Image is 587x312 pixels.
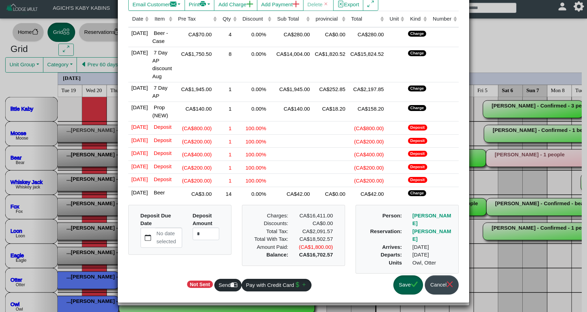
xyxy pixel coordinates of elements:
[349,104,384,113] div: CA$158.20
[301,281,307,288] svg: plus
[249,235,294,243] div: Total With Tax:
[221,136,237,146] div: 1
[413,213,451,226] a: [PERSON_NAME]
[337,1,344,7] svg: file excel
[240,84,271,94] div: 0.00%
[130,188,148,195] span: [DATE]
[407,259,457,267] div: Owl, Otter
[155,228,182,247] label: No date selected
[152,83,167,99] span: 7 Day AP
[382,213,402,218] b: Person:
[425,275,459,295] button: Cancelx
[293,235,338,243] div: CA$18,502.57
[130,103,148,110] span: [DATE]
[277,15,305,23] div: Sub Total
[176,123,217,133] div: (CA$800.00)
[231,281,237,288] svg: mailbox2
[240,104,271,113] div: 0.00%
[275,49,310,58] div: CA$14,004.00
[130,83,148,91] span: [DATE]
[187,281,213,288] span: Not Sent
[349,189,384,198] div: CA$42.00
[240,136,271,146] div: 100.00%
[249,212,294,220] div: Charges:
[240,189,271,198] div: 0.00%
[152,162,172,169] span: Deposit
[221,84,237,94] div: 1
[170,1,177,7] svg: envelope fill
[246,1,253,7] svg: plus lg
[351,15,378,23] div: Total
[176,189,217,198] div: CA$3.00
[130,162,148,169] span: [DATE]
[275,29,310,39] div: CA$280.00
[240,123,271,133] div: 100.00%
[294,281,301,288] svg: currency dollar
[381,252,402,258] b: Departs:
[223,15,231,23] div: Qty
[152,188,165,195] span: Beer
[240,149,271,159] div: 100.00%
[240,49,271,58] div: 0.00%
[152,149,172,156] span: Deposit
[349,123,384,133] div: (CA$800.00)
[349,49,384,58] div: CA$15,824.52
[249,228,294,236] div: Total Tax:
[393,275,423,295] button: Savecheck
[176,149,217,159] div: (CA$400.00)
[221,176,237,185] div: 1
[221,149,237,159] div: 1
[275,189,310,198] div: CA$42.00
[130,136,148,143] span: [DATE]
[275,84,310,94] div: CA$1,945.00
[242,15,266,23] div: Discount
[178,15,211,23] div: Pre Tax
[152,175,172,182] span: Deposit
[313,49,345,58] div: CA$1,820.52
[313,104,345,113] div: CA$18.20
[349,29,384,39] div: CA$280.00
[446,281,453,288] svg: x
[176,29,217,39] div: CA$70.00
[141,213,171,226] b: Deposit Due Date
[145,235,151,241] svg: calendar
[275,104,310,113] div: CA$140.00
[152,122,172,130] span: Deposit
[221,189,237,198] div: 14
[313,189,345,198] div: CA$0.00
[152,103,168,118] span: Prop (NEW)
[299,252,333,258] b: CA$16,702.57
[316,15,340,23] div: provincial
[370,228,402,234] b: Reservation:
[313,29,345,39] div: CA$0.00
[152,29,168,44] span: Beer - Case
[411,281,417,288] svg: check
[349,163,384,172] div: (CA$200.00)
[152,48,172,79] span: 7 Day AP discount Aug
[349,176,384,185] div: (CA$200.00)
[130,175,148,182] span: [DATE]
[130,149,148,156] span: [DATE]
[407,243,457,251] div: [DATE]
[433,15,451,23] div: Number
[193,213,213,226] b: Deposit Amount
[313,84,345,94] div: CA$252.85
[266,252,288,258] b: Balance:
[240,163,271,172] div: 100.00%
[200,1,206,7] svg: printer fill
[242,279,312,291] button: Pay with Credit Cardcurrency dollarplus
[130,122,148,130] span: [DATE]
[221,104,237,113] div: 1
[176,163,217,172] div: (CA$200.00)
[221,163,237,172] div: 1
[176,49,217,58] div: CA$1,750.50
[130,48,148,55] span: [DATE]
[221,123,237,133] div: 1
[382,244,402,250] b: Arrives:
[221,29,237,39] div: 4
[299,228,333,236] div: CA$2,091.57
[249,220,294,228] div: Discounts:
[367,1,374,7] svg: arrows angle expand
[349,136,384,146] div: (CA$200.00)
[410,15,422,23] div: Kind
